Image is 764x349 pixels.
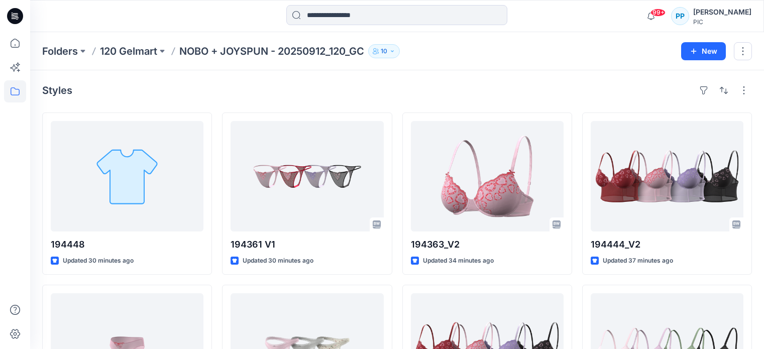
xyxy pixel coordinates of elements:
p: 194363_V2 [411,238,564,252]
a: 120 Gelmart [100,44,157,58]
p: 10 [381,46,387,57]
a: 194444_V2 [591,121,743,231]
div: [PERSON_NAME] [693,6,751,18]
p: Updated 30 minutes ago [63,256,134,266]
p: NOBO + JOYSPUN - 20250912_120_GC [179,44,364,58]
button: New [681,42,726,60]
p: Updated 30 minutes ago [243,256,313,266]
a: 194363_V2 [411,121,564,231]
p: Updated 34 minutes ago [423,256,494,266]
p: 194361 V1 [231,238,383,252]
h4: Styles [42,84,72,96]
div: PP [671,7,689,25]
button: 10 [368,44,400,58]
a: Folders [42,44,78,58]
div: PIC [693,18,751,26]
a: 194361 V1 [231,121,383,231]
a: 194448 [51,121,203,231]
span: 99+ [650,9,666,17]
p: 194444_V2 [591,238,743,252]
p: 194448 [51,238,203,252]
p: Updated 37 minutes ago [603,256,673,266]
